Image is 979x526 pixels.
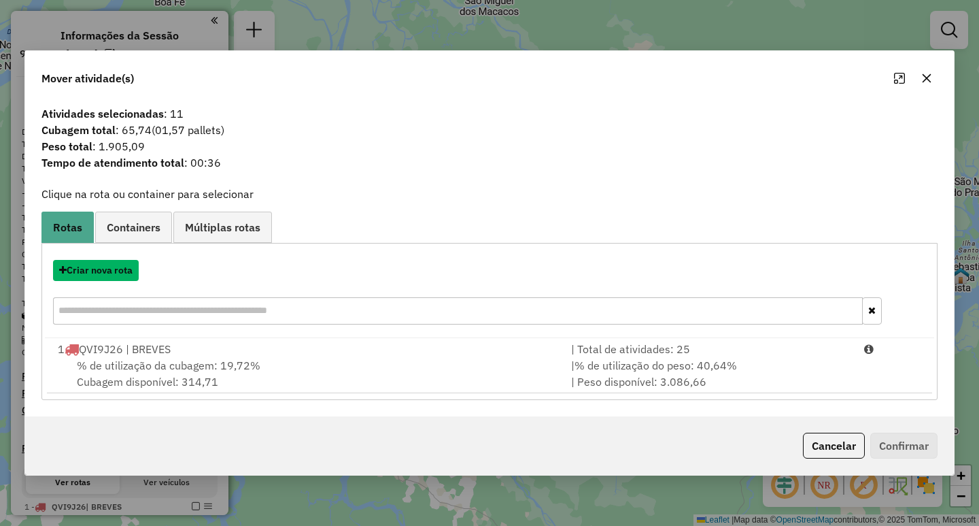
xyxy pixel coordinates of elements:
[33,154,946,171] span: : 00:36
[33,138,946,154] span: : 1.905,09
[803,433,865,459] button: Cancelar
[107,222,160,233] span: Containers
[185,222,260,233] span: Múltiplas rotas
[563,357,856,390] div: | | Peso disponível: 3.086,66
[50,341,563,357] div: 1 QVI9J26 | BREVES
[152,123,224,137] span: (01,57 pallets)
[77,359,260,372] span: % de utilização da cubagem: 19,72%
[41,107,164,120] strong: Atividades selecionadas
[41,70,134,86] span: Mover atividade(s)
[53,222,82,233] span: Rotas
[33,105,946,122] span: : 11
[33,122,946,138] span: : 65,74
[50,357,563,390] div: Cubagem disponível: 314,71
[53,260,139,281] button: Criar nova rota
[41,186,254,202] label: Clique na rota ou container para selecionar
[889,67,910,89] button: Maximize
[41,123,116,137] strong: Cubagem total
[574,359,737,372] span: % de utilização do peso: 40,64%
[41,156,184,169] strong: Tempo de atendimento total
[41,139,92,153] strong: Peso total
[563,341,856,357] div: | Total de atividades: 25
[864,344,874,355] i: Porcentagens após mover as atividades: Cubagem: 36,49% Peso: 77,28%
